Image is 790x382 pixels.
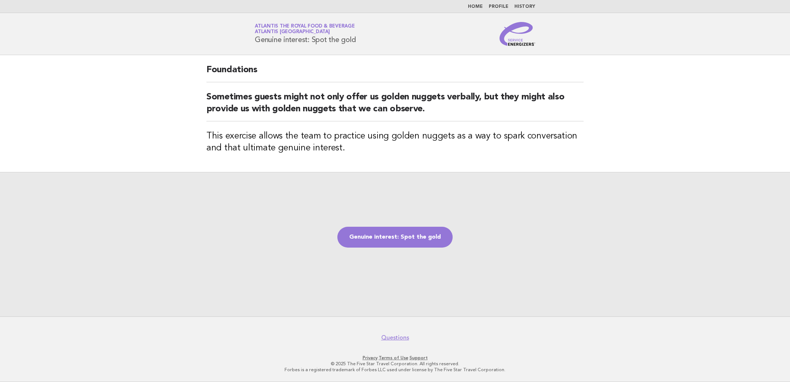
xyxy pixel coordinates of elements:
h2: Foundations [206,64,584,82]
a: Questions [381,334,409,341]
a: Support [410,355,428,360]
span: Atlantis [GEOGRAPHIC_DATA] [255,30,330,35]
p: © 2025 The Five Star Travel Corporation. All rights reserved. [167,361,623,367]
p: Forbes is a registered trademark of Forbes LLC used under license by The Five Star Travel Corpora... [167,367,623,373]
a: Terms of Use [379,355,408,360]
img: Service Energizers [500,22,535,46]
a: Genuine interest: Spot the gold [337,227,453,248]
p: · · [167,355,623,361]
a: Profile [489,4,508,9]
a: Privacy [363,355,378,360]
h3: This exercise allows the team to practice using golden nuggets as a way to spark conversation and... [206,130,584,154]
a: Home [468,4,483,9]
a: Atlantis the Royal Food & BeverageAtlantis [GEOGRAPHIC_DATA] [255,24,355,34]
a: History [514,4,535,9]
h2: Sometimes guests might not only offer us golden nuggets verbally, but they might also provide us ... [206,91,584,121]
h1: Genuine interest: Spot the gold [255,24,356,44]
